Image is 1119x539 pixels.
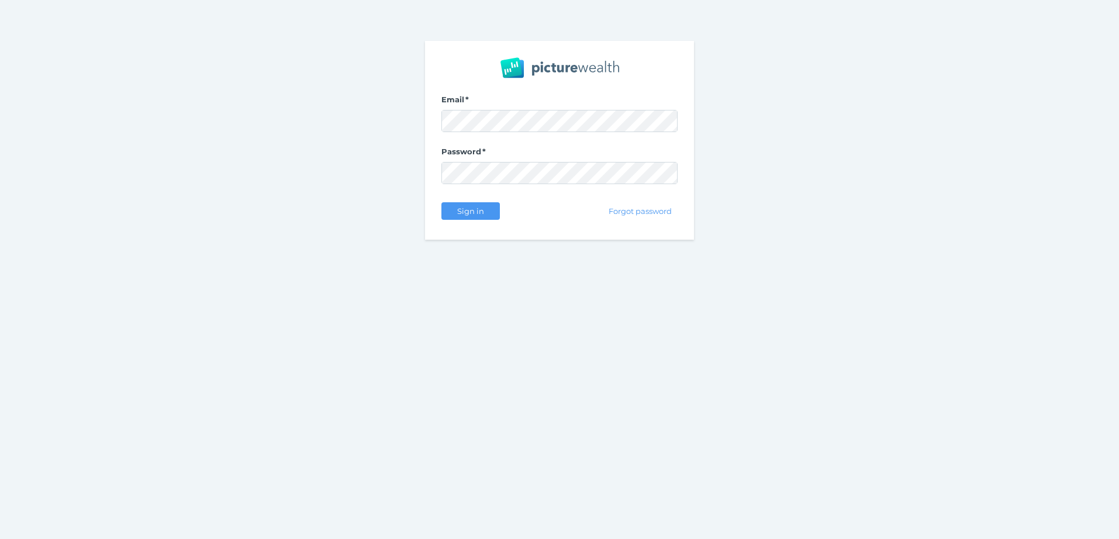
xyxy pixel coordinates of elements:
label: Password [441,147,678,162]
img: PW [500,57,619,78]
button: Sign in [441,202,500,220]
label: Email [441,95,678,110]
button: Forgot password [603,202,678,220]
span: Sign in [452,206,489,216]
span: Forgot password [604,206,677,216]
